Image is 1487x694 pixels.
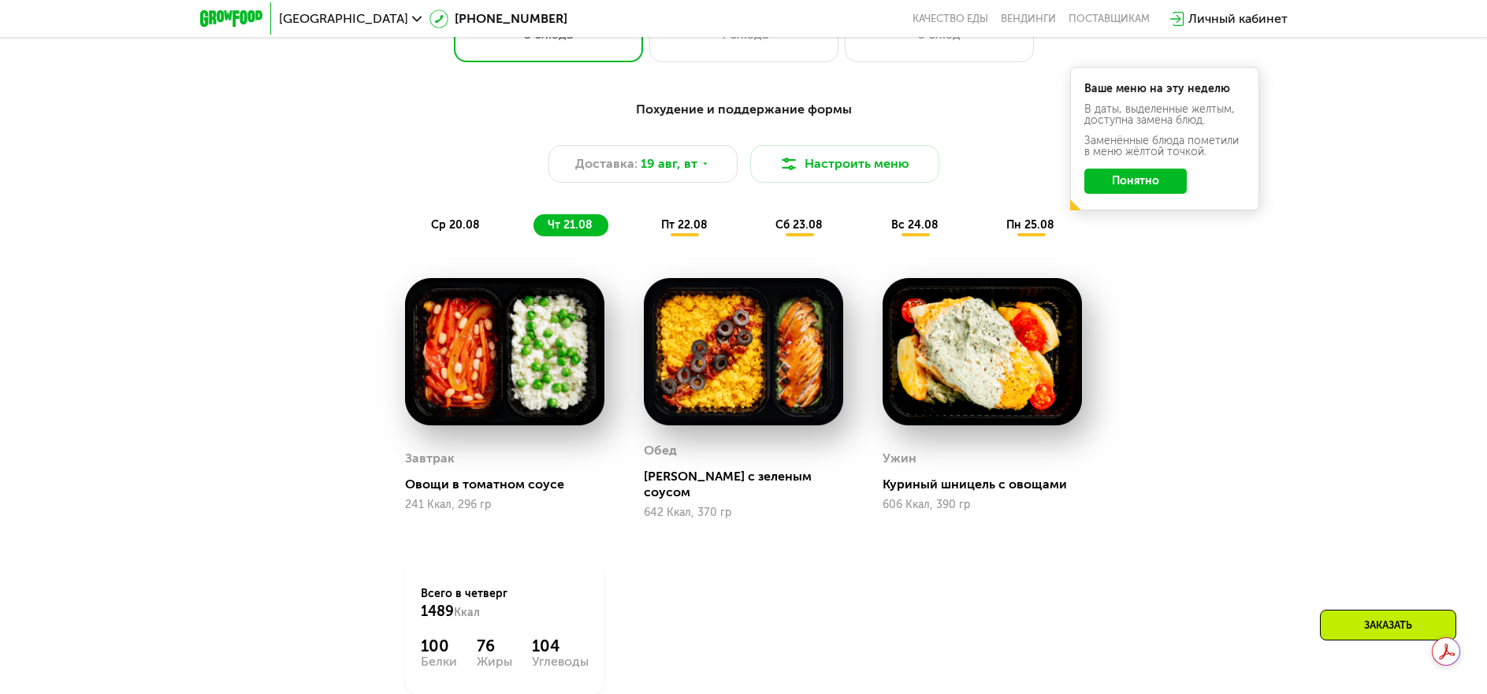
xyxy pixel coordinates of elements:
span: ср 20.08 [431,218,480,232]
span: Ккал [454,606,480,619]
div: Ваше меню на эту неделю [1084,84,1245,95]
div: Похудение и поддержание формы [277,100,1210,120]
div: 104 [532,636,589,655]
button: Понятно [1084,169,1187,194]
div: 100 [421,636,457,655]
div: Овощи в томатном соусе [405,477,617,492]
span: сб 23.08 [775,218,823,232]
span: [GEOGRAPHIC_DATA] [279,13,408,25]
div: Белки [421,655,457,668]
div: 76 [477,636,512,655]
div: Заказать [1320,610,1456,640]
div: 642 Ккал, 370 гр [644,507,843,519]
span: пт 22.08 [661,218,708,232]
div: Завтрак [405,447,455,470]
div: Жиры [477,655,512,668]
div: поставщикам [1069,13,1150,25]
div: Куриный шницель с овощами [883,477,1095,492]
span: чт 21.08 [548,218,593,232]
div: Всего в четверг [421,586,589,621]
span: пн 25.08 [1006,218,1054,232]
div: Углеводы [532,655,589,668]
div: В даты, выделенные желтым, доступна замена блюд. [1084,104,1245,126]
div: 241 Ккал, 296 гр [405,499,604,511]
div: [PERSON_NAME] с зеленым соусом [644,469,856,500]
a: [PHONE_NUMBER] [429,9,567,28]
div: Ужин [883,447,916,470]
span: Доставка: [575,154,638,173]
div: Личный кабинет [1188,9,1288,28]
a: Качество еды [913,13,988,25]
button: Настроить меню [750,145,939,183]
div: Заменённые блюда пометили в меню жёлтой точкой. [1084,135,1245,158]
div: Обед [644,439,677,462]
span: 1489 [421,603,454,620]
span: вс 24.08 [891,218,939,232]
div: 606 Ккал, 390 гр [883,499,1082,511]
a: Вендинги [1001,13,1056,25]
span: 19 авг, вт [641,154,697,173]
